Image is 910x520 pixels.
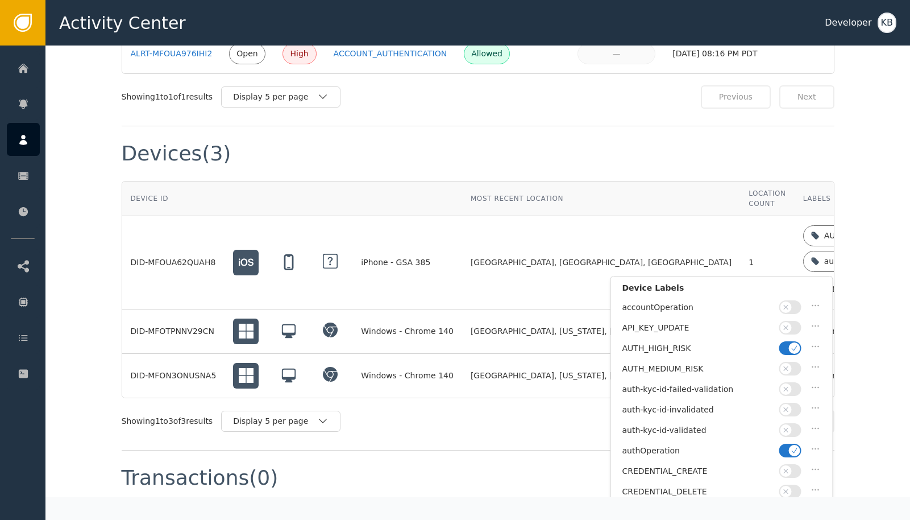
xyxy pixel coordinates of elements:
[622,363,774,375] div: AUTH_MEDIUM_RISK
[622,322,774,334] div: API_KEY_UPDATE
[361,370,454,382] div: Windows - Chrome 140
[825,16,871,30] div: Developer
[622,445,774,457] div: authOperation
[824,230,893,242] div: AUTH_HIGH_RISK
[471,370,693,382] span: [GEOGRAPHIC_DATA], [US_STATE], [GEOGRAPHIC_DATA]
[122,91,213,103] div: Showing 1 to 1 of 1 results
[233,91,317,103] div: Display 5 per page
[221,411,340,432] button: Display 5 per page
[131,48,213,60] a: ALRT-MFOUA976IHI2
[622,342,774,354] div: AUTH_HIGH_RISK
[740,181,794,216] th: Location Count
[236,48,257,60] div: Open
[462,181,740,216] th: Most Recent Location
[131,325,217,337] div: DID-MFOTPNNV29CN
[233,415,317,427] div: Display 5 per page
[122,181,225,216] th: Device ID
[622,486,774,498] div: CREDENTIAL_DELETE
[59,10,186,36] span: Activity Center
[334,48,447,60] a: ACCOUNT_AUTHENTICATION
[622,404,774,416] div: auth-kyc-id-invalidated
[749,257,786,269] div: 1
[622,302,774,313] div: accountOperation
[361,325,454,337] div: Windows - Chrome 140
[622,424,774,436] div: auth-kyc-id-validated
[471,257,732,269] span: [GEOGRAPHIC_DATA], [GEOGRAPHIC_DATA], [GEOGRAPHIC_DATA]
[585,48,648,60] div: —
[122,415,213,427] div: Showing 1 to 3 of 3 results
[622,465,774,477] div: CREDENTIAL_CREATE
[122,468,279,488] div: Transactions (0)
[290,48,309,60] div: High
[622,282,821,300] div: Device Labels
[122,143,231,164] div: Devices (3)
[878,13,896,33] button: KB
[131,257,217,269] div: DID-MFOUA62QUAH8
[471,325,693,337] span: [GEOGRAPHIC_DATA], [US_STATE], [GEOGRAPHIC_DATA]
[824,255,882,267] div: authOperation
[672,48,757,60] div: [DATE] 08:16 PM PDT
[221,86,340,108] button: Display 5 per page
[471,48,502,60] div: Allowed
[361,257,454,269] div: iPhone - GSA 385
[622,383,774,395] div: auth-kyc-id-failed-validation
[131,370,217,382] div: DID-MFON3ONUSNA5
